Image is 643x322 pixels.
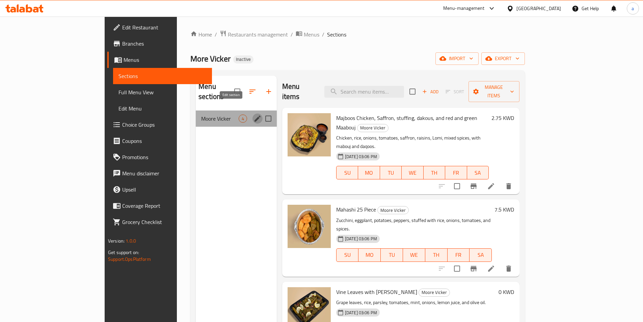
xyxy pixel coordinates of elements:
[336,113,477,132] span: Majboos Chicken, Saffron, stuffing, dakous, and red and green Maabouj
[450,250,467,260] span: FR
[122,218,207,226] span: Grocery Checklist
[361,250,378,260] span: MO
[487,54,519,63] span: export
[118,104,207,113] span: Edit Menu
[288,113,331,156] img: Majboos Chicken, Saffron, stuffing, dakous, and red and green Maabouj
[501,178,517,194] button: delete
[201,115,239,123] span: Moore Vicker
[465,261,482,277] button: Branch-specific-item
[468,81,519,102] button: Manage items
[448,168,464,178] span: FR
[118,72,207,80] span: Sections
[107,214,212,230] a: Grocery Checklist
[118,88,207,96] span: Full Menu View
[380,166,402,179] button: TU
[342,236,380,242] span: [DATE] 03:06 PM
[107,198,212,214] a: Coverage Report
[470,248,492,262] button: SA
[450,262,464,276] span: Select to update
[124,56,207,64] span: Menus
[126,237,136,245] span: 1.0.0
[406,250,423,260] span: WE
[336,216,492,233] p: Zucchini, eggplant, potatoes, peppers, stuffed with rice, onions, tomatoes, and spices.
[304,30,319,39] span: Menus
[425,248,448,262] button: TH
[108,248,139,257] span: Get support on:
[424,166,445,179] button: TH
[113,68,212,84] a: Sections
[342,153,380,160] span: [DATE] 03:06 PM
[487,182,495,190] a: Edit menu item
[108,237,125,245] span: Version:
[339,250,356,260] span: SU
[122,202,207,210] span: Coverage Report
[122,121,207,129] span: Choice Groups
[421,88,439,96] span: Add
[107,181,212,198] a: Upsell
[239,116,247,122] span: 4
[402,166,423,179] button: WE
[233,55,253,64] div: Inactive
[291,30,293,39] li: /
[491,113,514,123] h6: 2.75 KWD
[428,250,445,260] span: TH
[435,52,479,65] button: import
[445,166,467,179] button: FR
[361,168,377,178] span: MO
[443,4,485,13] div: Menu-management
[233,56,253,62] span: Inactive
[107,35,212,52] a: Branches
[381,248,403,262] button: TU
[322,30,324,39] li: /
[107,133,212,149] a: Coupons
[122,153,207,161] span: Promotions
[420,86,441,97] button: Add
[501,261,517,277] button: delete
[383,168,399,178] span: TU
[405,84,420,99] span: Select section
[107,117,212,133] a: Choice Groups
[357,124,389,132] div: Moore Vicker
[441,86,468,97] span: Select section first
[122,40,207,48] span: Branches
[499,287,514,297] h6: 0 KWD
[358,248,381,262] button: MO
[122,169,207,177] span: Menu disclaimer
[632,5,634,12] span: a
[426,168,443,178] span: TH
[336,248,359,262] button: SU
[377,206,409,214] div: Moore Vicker
[487,265,495,273] a: Edit menu item
[358,166,380,179] button: MO
[403,248,425,262] button: WE
[107,149,212,165] a: Promotions
[404,168,421,178] span: WE
[107,19,212,35] a: Edit Restaurant
[122,23,207,31] span: Edit Restaurant
[467,166,489,179] button: SA
[450,179,464,193] span: Select to update
[107,165,212,181] a: Menu disclaimer
[494,205,514,214] h6: 7.5 KWD
[448,248,470,262] button: FR
[228,30,288,39] span: Restaurants management
[419,289,450,297] div: Moore Vicker
[190,30,525,39] nav: breadcrumb
[336,287,417,297] span: Vine Leaves with [PERSON_NAME]
[516,5,561,12] div: [GEOGRAPHIC_DATA]
[122,185,207,194] span: Upsell
[481,52,525,65] button: export
[441,54,473,63] span: import
[282,81,316,102] h2: Menu items
[378,206,408,214] span: Moore Vicker
[220,30,288,39] a: Restaurants management
[465,178,482,194] button: Branch-specific-item
[108,255,151,264] a: Support.OpsPlatform
[198,81,234,102] h2: Menu sections
[419,289,450,296] span: Moore Vicker
[296,30,319,39] a: Menus
[113,100,212,117] a: Edit Menu
[339,168,355,178] span: SU
[215,30,217,39] li: /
